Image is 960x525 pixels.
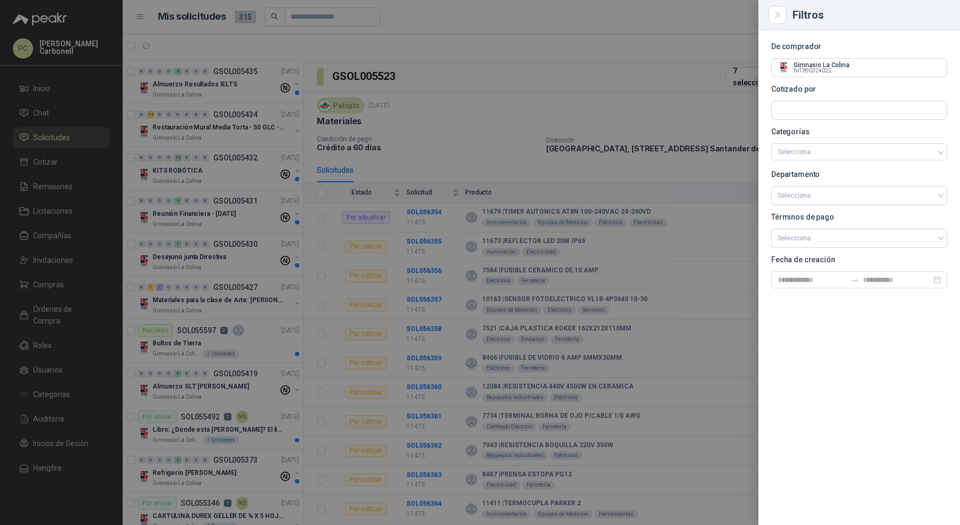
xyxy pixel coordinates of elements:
[771,256,947,263] p: Fecha de creación
[771,128,947,135] p: Categorías
[793,10,947,20] div: Filtros
[771,9,784,21] button: Close
[850,276,859,284] span: to
[850,276,859,284] span: swap-right
[771,171,947,177] p: Departamento
[771,86,947,92] p: Cotizado por
[771,214,947,220] p: Términos de pago
[771,43,947,50] p: De comprador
